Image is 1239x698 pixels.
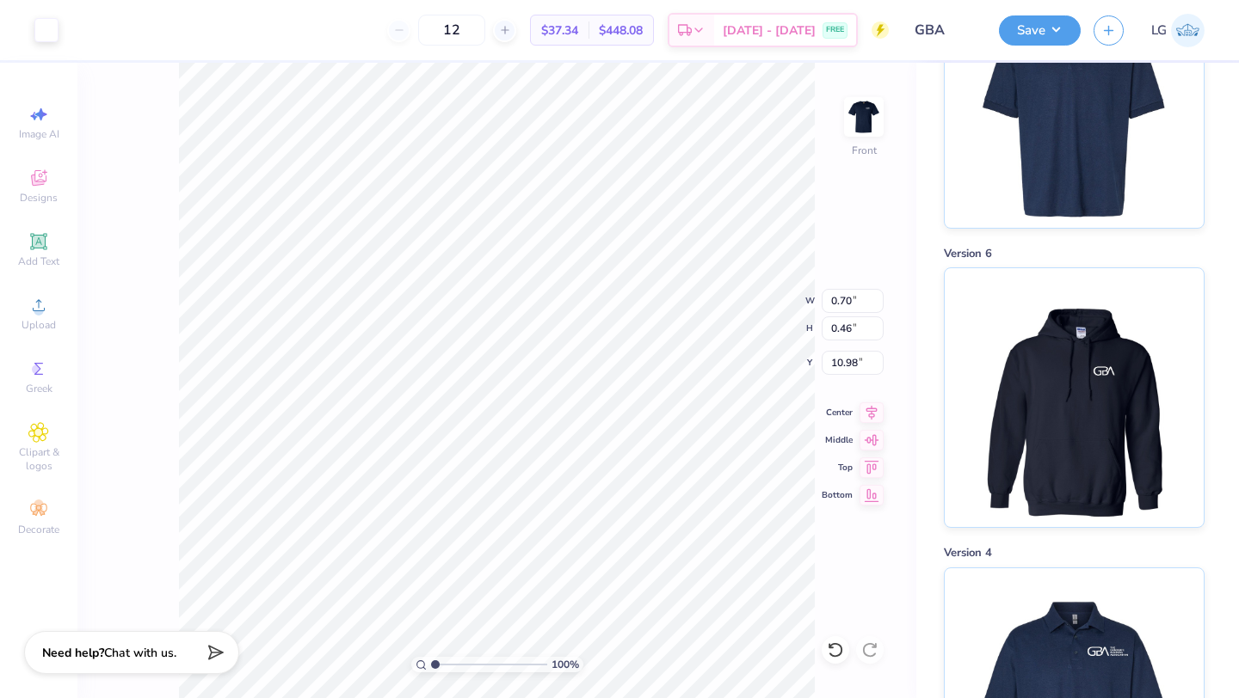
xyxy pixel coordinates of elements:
[944,246,1205,263] div: Version 6
[552,657,579,672] span: 100 %
[999,15,1081,46] button: Save
[944,545,1205,562] div: Version 4
[1151,14,1205,47] a: LG
[9,445,69,473] span: Clipart & logos
[22,318,56,332] span: Upload
[42,645,104,661] strong: Need help?
[26,382,52,395] span: Greek
[599,21,643,40] span: $448.08
[822,434,853,446] span: Middle
[902,13,986,47] input: Untitled Design
[541,21,578,40] span: $37.34
[104,645,176,661] span: Chat with us.
[723,21,816,40] span: [DATE] - [DATE]
[418,15,485,46] input: – –
[822,407,853,419] span: Center
[18,254,59,268] span: Add Text
[967,268,1180,527] img: Version 6
[826,24,844,36] span: FREE
[18,523,59,536] span: Decorate
[1151,21,1167,40] span: LG
[822,462,853,474] span: Top
[1171,14,1205,47] img: Lijo George
[19,127,59,141] span: Image AI
[822,489,853,501] span: Bottom
[20,191,58,205] span: Designs
[847,100,881,134] img: Front
[852,143,877,158] div: Front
